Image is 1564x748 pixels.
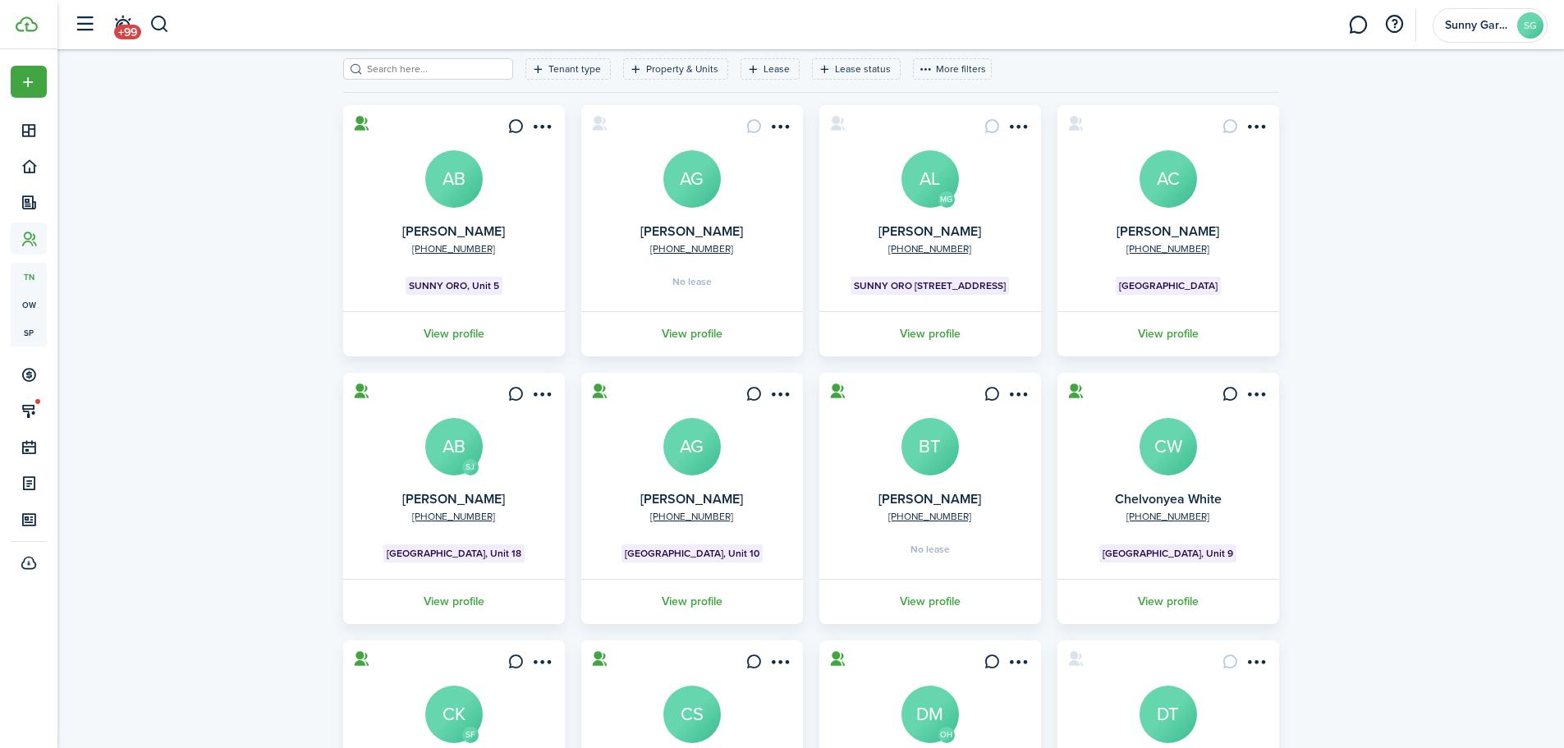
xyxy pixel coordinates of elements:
[579,311,805,356] a: View profile
[107,4,138,46] a: Notifications
[650,509,733,524] a: [PHONE_NUMBER]
[529,654,555,676] button: Open menu
[1380,11,1408,39] button: Open resource center
[341,311,567,356] a: View profile
[1140,418,1197,475] a: CW
[548,62,601,76] filter-tag-label: Tenant type
[878,222,981,241] a: [PERSON_NAME]
[1055,311,1282,356] a: View profile
[625,546,759,561] span: [GEOGRAPHIC_DATA], Unit 10
[767,654,793,676] button: Open menu
[462,459,479,475] avatar-text: SJ
[663,150,721,208] a: AG
[901,686,959,743] a: DM
[646,62,718,76] filter-tag-label: Property & Units
[938,191,955,208] avatar-text: MG
[913,58,992,80] button: More filters
[11,263,47,291] a: tn
[764,62,790,76] filter-tag-label: Lease
[767,386,793,408] button: Open menu
[11,291,47,319] a: ow
[1119,278,1218,293] span: [GEOGRAPHIC_DATA]
[149,11,170,39] button: Search
[11,66,47,98] button: Open menu
[835,62,891,76] filter-tag-label: Lease status
[412,509,495,524] a: [PHONE_NUMBER]
[901,418,959,475] a: BT
[767,118,793,140] button: Open menu
[425,686,483,743] a: CK
[1005,386,1031,408] button: Open menu
[412,241,495,256] a: [PHONE_NUMBER]
[878,489,981,508] a: [PERSON_NAME]
[663,418,721,475] a: AG
[425,150,483,208] a: AB
[640,489,743,508] a: [PERSON_NAME]
[1517,12,1543,39] avatar-text: SG
[529,386,555,408] button: Open menu
[1005,118,1031,140] button: Open menu
[16,16,38,32] img: TenantCloud
[1103,546,1233,561] span: [GEOGRAPHIC_DATA], Unit 9
[817,579,1043,624] a: View profile
[1445,20,1511,31] span: Sunny Garden LLC
[1005,654,1031,676] button: Open menu
[854,278,1006,293] span: SUNNY ORO [STREET_ADDRESS]
[1140,686,1197,743] a: DT
[425,418,483,475] a: AB
[1126,509,1209,524] a: [PHONE_NUMBER]
[888,509,971,524] a: [PHONE_NUMBER]
[462,727,479,743] avatar-text: SF
[1243,118,1269,140] button: Open menu
[363,62,507,77] input: Search here...
[341,579,567,624] a: View profile
[11,319,47,346] a: sp
[938,727,955,743] avatar-text: OH
[529,118,555,140] button: Open menu
[1243,654,1269,676] button: Open menu
[640,222,743,241] a: [PERSON_NAME]
[69,9,100,40] button: Open sidebar
[387,546,521,561] span: [GEOGRAPHIC_DATA], Unit 18
[817,311,1043,356] a: View profile
[888,241,971,256] a: [PHONE_NUMBER]
[409,278,499,293] span: SUNNY ORO, Unit 5
[1055,579,1282,624] a: View profile
[663,686,721,743] a: CS
[402,222,505,241] a: [PERSON_NAME]
[1117,222,1219,241] a: [PERSON_NAME]
[114,25,141,39] span: +99
[1243,386,1269,408] button: Open menu
[672,277,712,287] span: No lease
[1140,150,1197,208] a: AC
[812,58,901,80] filter-tag: Open filter
[579,579,805,624] a: View profile
[402,489,505,508] a: [PERSON_NAME]
[525,58,611,80] filter-tag: Open filter
[901,150,959,208] a: AL
[910,544,950,554] span: No lease
[741,58,800,80] filter-tag: Open filter
[1115,489,1222,508] a: Chelvonyea White
[1342,4,1374,46] a: Messaging
[1126,241,1209,256] a: [PHONE_NUMBER]
[623,58,728,80] filter-tag: Open filter
[650,241,733,256] a: [PHONE_NUMBER]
